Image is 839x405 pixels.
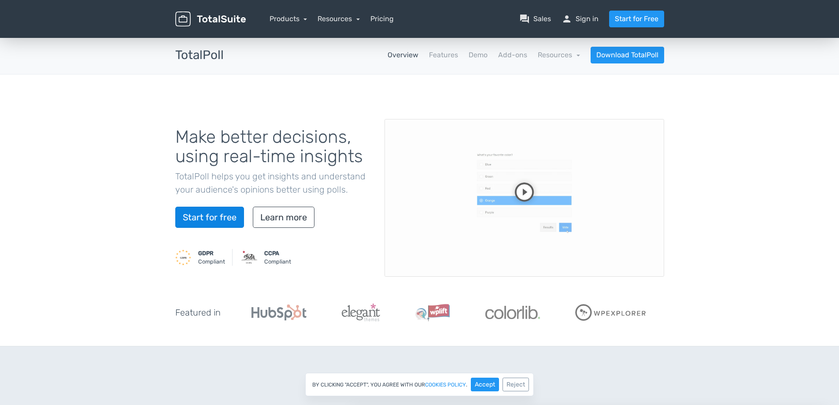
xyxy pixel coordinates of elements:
a: Download TotalPoll [591,47,664,63]
a: question_answerSales [519,14,551,24]
a: Start for free [175,207,244,228]
img: TotalSuite for WordPress [175,11,246,27]
button: Reject [503,378,529,391]
h3: TotalPoll [175,48,224,62]
p: TotalPoll helps you get insights and understand your audience's opinions better using polls. [175,170,371,196]
a: Add-ons [498,50,527,60]
strong: CCPA [264,250,279,256]
a: Overview [388,50,418,60]
div: By clicking "Accept", you agree with our . [305,373,534,396]
a: cookies policy [425,382,466,387]
small: Compliant [198,249,225,266]
a: personSign in [562,14,599,24]
img: ElegantThemes [342,304,380,321]
span: question_answer [519,14,530,24]
img: GDPR [175,249,191,265]
a: Resources [318,15,360,23]
a: Products [270,15,307,23]
a: Pricing [370,14,394,24]
img: WPExplorer [575,304,647,321]
img: Hubspot [251,305,307,320]
a: Resources [538,51,580,59]
a: Demo [469,50,488,60]
img: CCPA [241,249,257,265]
small: Compliant [264,249,291,266]
img: WPLift [415,304,450,321]
button: Accept [471,378,499,391]
a: Learn more [253,207,314,228]
img: Colorlib [485,306,540,319]
h5: Featured in [175,308,221,317]
strong: GDPR [198,250,214,256]
h1: Make better decisions, using real-time insights [175,127,371,166]
a: Start for Free [609,11,664,27]
span: person [562,14,572,24]
a: Features [429,50,458,60]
